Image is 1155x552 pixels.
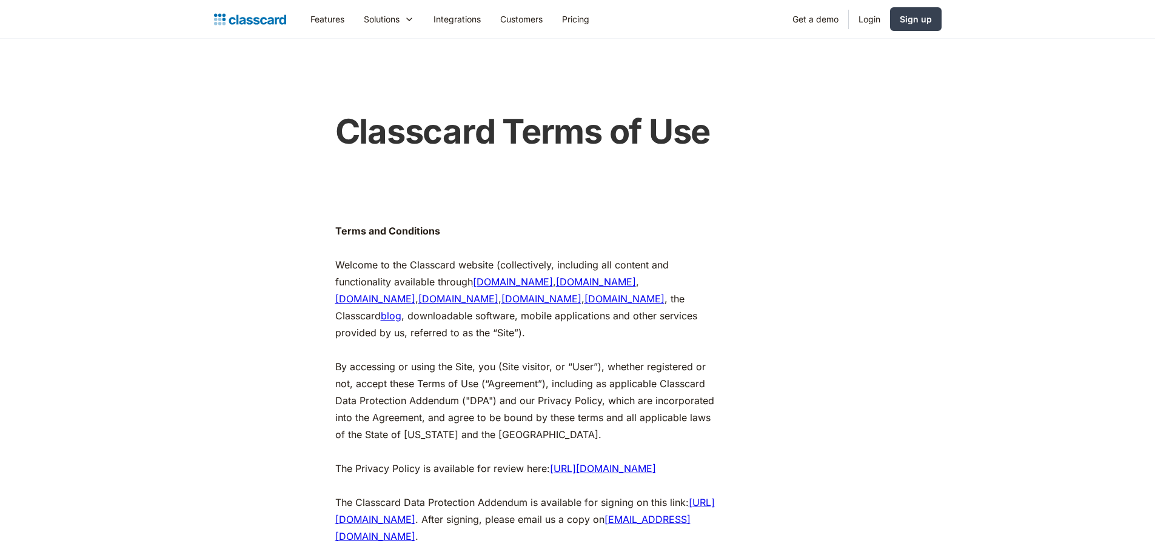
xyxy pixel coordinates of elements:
[584,293,665,305] a: [DOMAIN_NAME]
[214,11,286,28] a: home
[424,5,490,33] a: Integrations
[490,5,552,33] a: Customers
[900,13,932,25] div: Sign up
[335,111,808,152] h1: Classcard Terms of Use
[849,5,890,33] a: Login
[335,293,415,305] a: [DOMAIN_NAME]
[473,276,553,288] a: [DOMAIN_NAME]
[335,225,440,237] strong: Terms and Conditions
[556,276,636,288] a: [DOMAIN_NAME]
[550,462,656,474] a: [URL][DOMAIN_NAME]
[364,13,400,25] div: Solutions
[890,7,942,31] a: Sign up
[552,5,599,33] a: Pricing
[301,5,354,33] a: Features
[354,5,424,33] div: Solutions
[381,310,401,322] a: blog
[418,293,498,305] a: [DOMAIN_NAME]
[783,5,848,33] a: Get a demo
[501,293,581,305] a: [DOMAIN_NAME]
